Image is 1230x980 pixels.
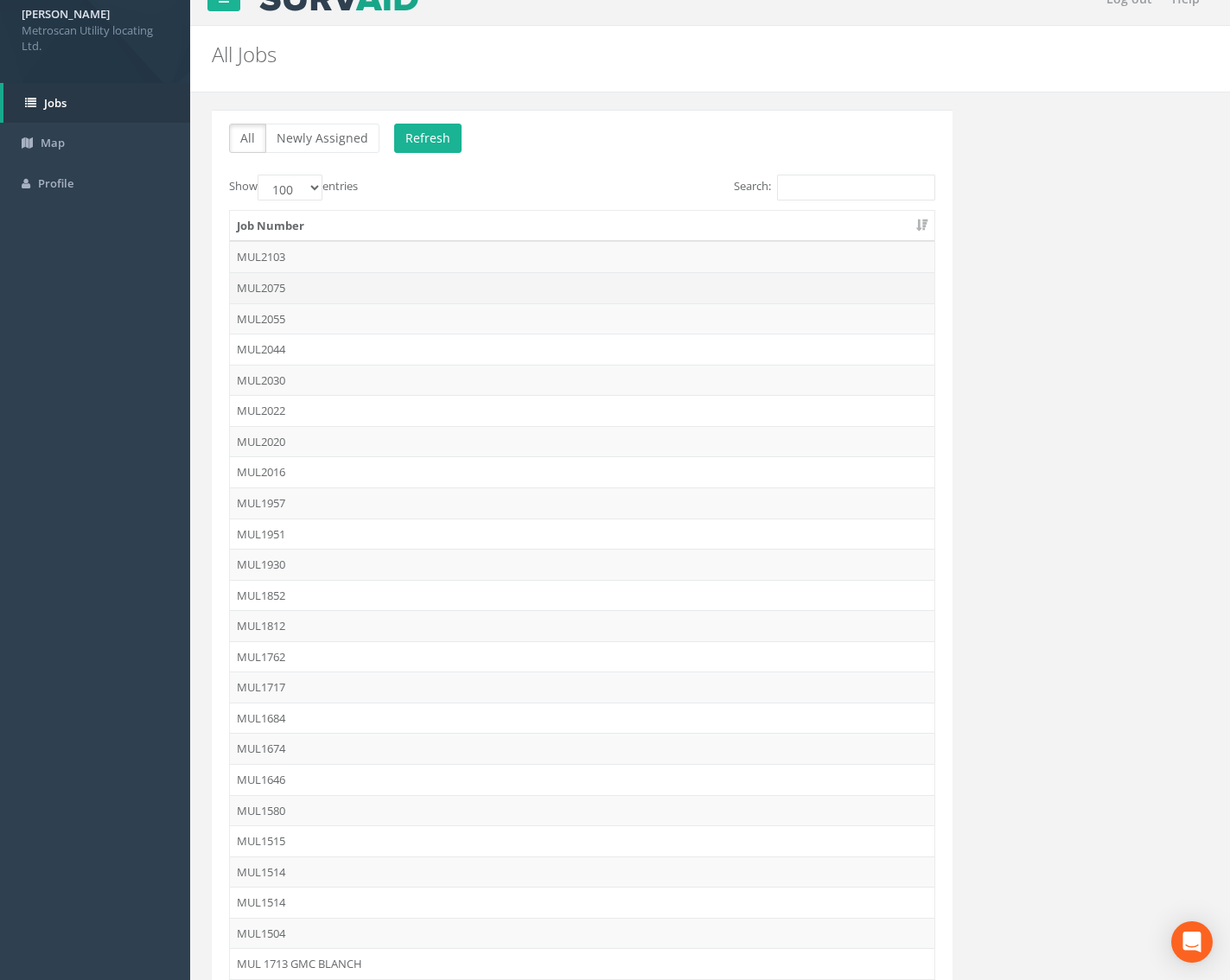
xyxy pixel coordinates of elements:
button: All [229,124,266,153]
td: MUL2055 [230,303,934,334]
h2: All Jobs [212,43,1038,66]
span: Jobs [44,95,67,111]
label: Show entries [229,175,358,200]
span: Profile [38,175,73,191]
th: Job Number: activate to sort column ascending [230,211,934,242]
td: MUL1812 [230,610,934,641]
td: MUL1852 [230,580,934,611]
td: MUL2075 [230,272,934,303]
span: Map [41,135,65,150]
td: MUL1514 [230,856,934,888]
strong: [PERSON_NAME] [22,6,110,22]
span: Metroscan Utility locating Ltd. [22,22,169,54]
div: Open Intercom Messenger [1171,921,1213,963]
td: MUL1515 [230,825,934,856]
td: MUL 1713 GMC BLANCH [230,948,934,979]
td: MUL1762 [230,641,934,672]
td: MUL1674 [230,733,934,764]
td: MUL1580 [230,795,934,826]
td: MUL2020 [230,426,934,457]
td: MUL1504 [230,918,934,949]
label: Search: [734,175,935,200]
td: MUL2030 [230,365,934,396]
td: MUL1514 [230,887,934,918]
input: Search: [777,175,935,200]
td: MUL1951 [230,519,934,550]
button: Newly Assigned [265,124,379,153]
a: [PERSON_NAME] Metroscan Utility locating Ltd. [22,2,169,54]
td: MUL1684 [230,703,934,734]
td: MUL1957 [230,487,934,519]
td: MUL2022 [230,395,934,426]
td: MUL1646 [230,764,934,795]
td: MUL1930 [230,549,934,580]
td: MUL2016 [230,456,934,487]
td: MUL2044 [230,334,934,365]
a: Jobs [3,83,190,124]
td: MUL2103 [230,241,934,272]
button: Refresh [394,124,462,153]
select: Showentries [258,175,322,200]
td: MUL1717 [230,671,934,703]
